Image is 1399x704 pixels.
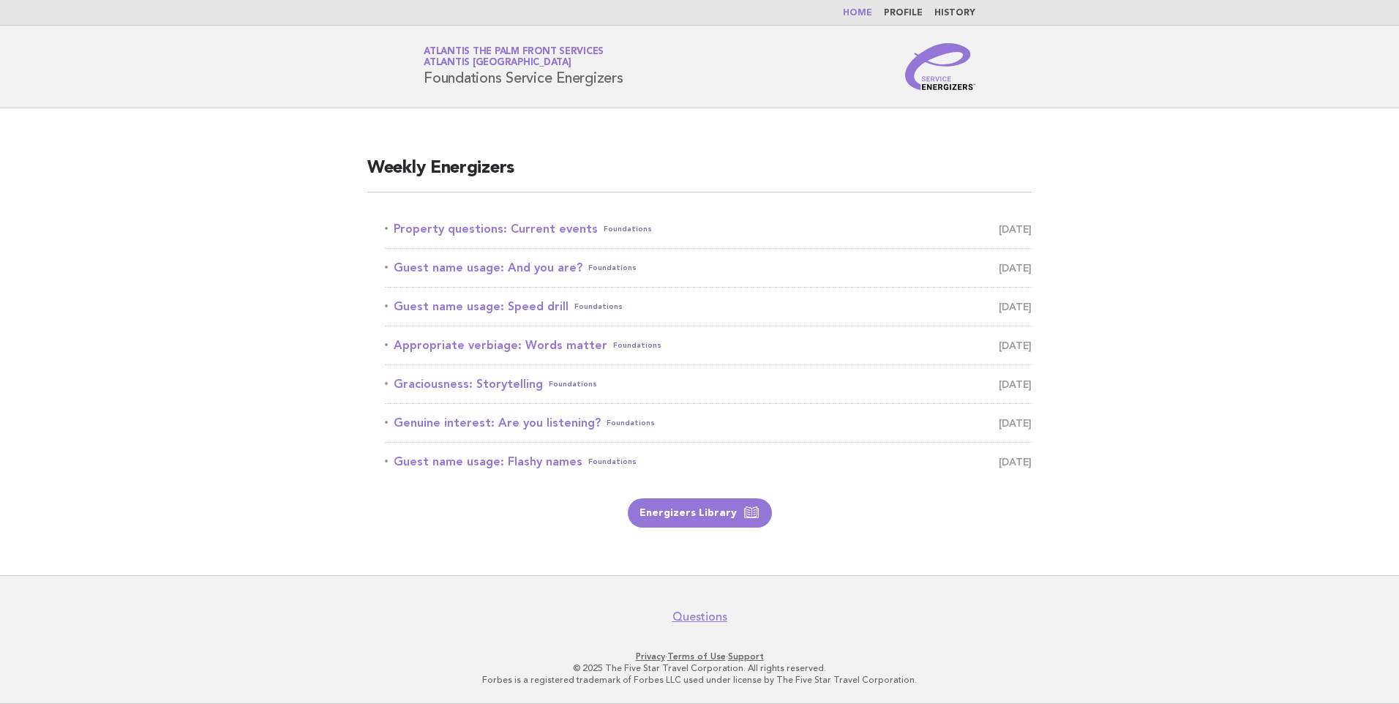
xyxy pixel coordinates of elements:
[999,335,1032,356] span: [DATE]
[367,157,1032,192] h2: Weekly Energizers
[999,452,1032,472] span: [DATE]
[588,258,637,278] span: Foundations
[424,48,623,86] h1: Foundations Service Energizers
[999,374,1032,394] span: [DATE]
[588,452,637,472] span: Foundations
[424,59,571,68] span: Atlantis [GEOGRAPHIC_DATA]
[672,610,727,624] a: Questions
[999,296,1032,317] span: [DATE]
[549,374,597,394] span: Foundations
[252,651,1147,662] p: · ·
[728,651,764,662] a: Support
[884,9,923,18] a: Profile
[385,219,1032,239] a: Property questions: Current eventsFoundations [DATE]
[628,498,772,528] a: Energizers Library
[843,9,872,18] a: Home
[613,335,661,356] span: Foundations
[999,219,1032,239] span: [DATE]
[385,413,1032,433] a: Genuine interest: Are you listening?Foundations [DATE]
[607,413,655,433] span: Foundations
[385,374,1032,394] a: Graciousness: StorytellingFoundations [DATE]
[385,258,1032,278] a: Guest name usage: And you are?Foundations [DATE]
[252,674,1147,686] p: Forbes is a registered trademark of Forbes LLC used under license by The Five Star Travel Corpora...
[667,651,726,662] a: Terms of Use
[424,47,604,67] a: Atlantis The Palm Front ServicesAtlantis [GEOGRAPHIC_DATA]
[385,296,1032,317] a: Guest name usage: Speed drillFoundations [DATE]
[999,413,1032,433] span: [DATE]
[604,219,652,239] span: Foundations
[574,296,623,317] span: Foundations
[385,452,1032,472] a: Guest name usage: Flashy namesFoundations [DATE]
[252,662,1147,674] p: © 2025 The Five Star Travel Corporation. All rights reserved.
[999,258,1032,278] span: [DATE]
[636,651,665,662] a: Privacy
[905,43,975,90] img: Service Energizers
[385,335,1032,356] a: Appropriate verbiage: Words matterFoundations [DATE]
[934,9,975,18] a: History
